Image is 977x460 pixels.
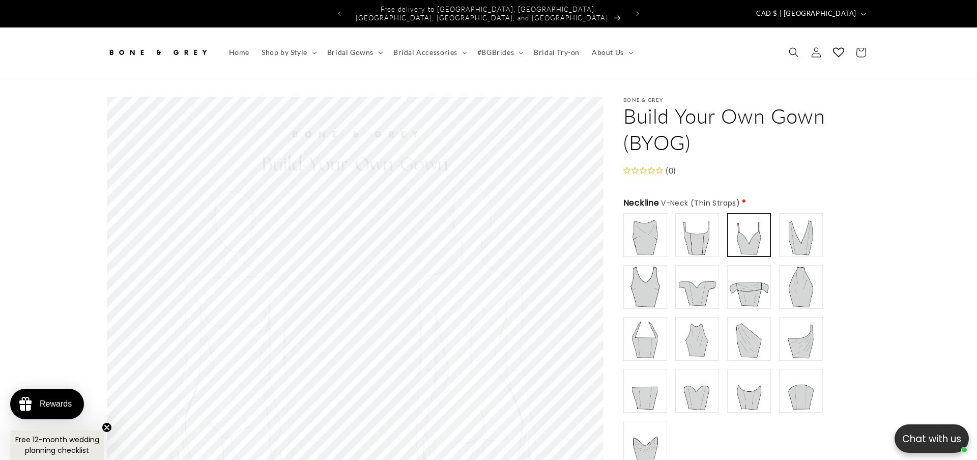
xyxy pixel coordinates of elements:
[623,97,870,103] p: Bone & Grey
[625,319,666,359] img: https://cdn.shopify.com/s/files/1/0750/3832/7081/files/halter_straight_f0d600c4-90f4-4503-a970-e6...
[255,42,321,63] summary: Shop by Style
[729,319,769,359] img: https://cdn.shopify.com/s/files/1/0750/3832/7081/files/asymmetric_thick_aca1e7e1-7e80-4ab6-9dbb-1...
[356,5,610,22] span: Free delivery to [GEOGRAPHIC_DATA], [GEOGRAPHIC_DATA], [GEOGRAPHIC_DATA], [GEOGRAPHIC_DATA], and ...
[677,267,717,307] img: https://cdn.shopify.com/s/files/1/0750/3832/7081/files/off-shoulder_sweetheart_1bdca986-a4a1-4613...
[477,48,514,57] span: #BGBrides
[102,422,112,433] button: Close teaser
[663,163,676,178] div: (0)
[15,435,99,455] span: Free 12-month wedding planning checklist
[783,41,805,64] summary: Search
[661,198,740,208] span: V-Neck (Thin Straps)
[528,42,586,63] a: Bridal Try-on
[229,48,249,57] span: Home
[107,41,209,64] img: Bone and Grey Bridal
[327,48,373,57] span: Bridal Gowns
[677,370,717,411] img: https://cdn.shopify.com/s/files/1/0750/3832/7081/files/sweetheart_strapless_7aea53ca-b593-4872-9c...
[10,430,104,460] div: Free 12-month wedding planning checklistClose teaser
[586,42,638,63] summary: About Us
[781,215,821,255] img: https://cdn.shopify.com/s/files/1/0750/3832/7081/files/v-neck_thick_straps_d2901628-028e-49ea-b62...
[592,48,624,57] span: About Us
[321,42,387,63] summary: Bridal Gowns
[781,370,821,411] img: https://cdn.shopify.com/s/files/1/0750/3832/7081/files/crescent_strapless_82f07324-8705-4873-92d2...
[626,4,649,23] button: Next announcement
[387,42,471,63] summary: Bridal Accessories
[625,267,666,307] img: https://cdn.shopify.com/s/files/1/0750/3832/7081/files/round_neck.png?v=1756872555
[328,4,351,23] button: Previous announcement
[471,42,528,63] summary: #BGBrides
[393,48,457,57] span: Bridal Accessories
[534,48,580,57] span: Bridal Try-on
[677,319,717,359] img: https://cdn.shopify.com/s/files/1/0750/3832/7081/files/halter.png?v=1756872993
[677,215,717,255] img: https://cdn.shopify.com/s/files/1/0750/3832/7081/files/square_7e0562ac-aecd-41ee-8590-69b11575ecc...
[895,432,969,446] p: Chat with us
[103,38,213,68] a: Bone and Grey Bridal
[729,267,769,307] img: https://cdn.shopify.com/s/files/1/0750/3832/7081/files/off-shoulder_straight_69b741a5-1f6f-40ba-9...
[895,424,969,453] button: Open chatbox
[781,267,821,307] img: https://cdn.shopify.com/s/files/1/0750/3832/7081/files/high_neck.png?v=1756803384
[40,399,72,409] div: Rewards
[623,197,740,209] span: Neckline
[625,370,666,411] img: https://cdn.shopify.com/s/files/1/0750/3832/7081/files/straight_strapless_18c662df-be54-47ef-b3bf...
[623,103,870,156] h1: Build Your Own Gown (BYOG)
[729,370,769,411] img: https://cdn.shopify.com/s/files/1/0750/3832/7081/files/cateye_scoop_30b75c68-d5e8-4bfa-8763-e7190...
[729,215,769,255] img: https://cdn.shopify.com/s/files/1/0750/3832/7081/files/v_neck_thin_straps_4722d919-4ab4-454d-8566...
[262,48,307,57] span: Shop by Style
[68,58,112,66] a: Write a review
[756,9,856,19] span: CAD $ | [GEOGRAPHIC_DATA]
[223,42,255,63] a: Home
[781,319,821,359] img: https://cdn.shopify.com/s/files/1/0750/3832/7081/files/asymmetric_thin_a5500f79-df9c-4d9e-8e7b-99...
[696,15,763,33] button: Write a review
[625,215,666,255] img: https://cdn.shopify.com/s/files/1/0750/3832/7081/files/boat_neck_e90dd235-88bb-46b2-8369-a1b9d139...
[750,4,870,23] button: CAD $ | [GEOGRAPHIC_DATA]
